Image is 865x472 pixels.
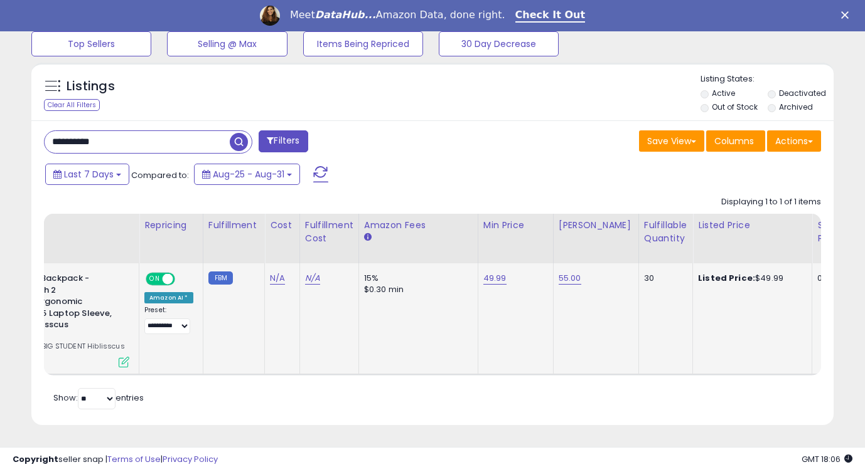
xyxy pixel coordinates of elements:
h5: Listings [67,78,115,95]
a: N/A [270,272,285,285]
label: Out of Stock [712,102,758,112]
span: OFF [173,274,193,285]
span: Columns [714,135,754,147]
div: Cost [270,219,294,232]
div: Ship Price [817,219,842,245]
div: 30 [644,273,683,284]
a: Check It Out [515,9,586,23]
div: seller snap | | [13,454,218,466]
button: Top Sellers [31,31,151,56]
a: 55.00 [559,272,581,285]
b: Listed Price: [698,272,755,284]
div: Listed Price [698,219,807,232]
a: N/A [305,272,320,285]
div: Fulfillment [208,219,259,232]
button: Aug-25 - Aug-31 [194,164,300,185]
div: Fulfillable Quantity [644,219,687,245]
label: Active [712,88,735,98]
a: Privacy Policy [163,453,218,465]
i: DataHub... [315,9,376,21]
div: Repricing [144,219,198,232]
div: Preset: [144,306,193,334]
img: Profile image for Georgie [260,6,280,26]
button: Columns [706,130,765,152]
a: Terms of Use [107,453,161,465]
div: Close [841,11,854,19]
span: Show: entries [53,392,144,404]
span: 2025-09-11 18:06 GMT [802,453,852,465]
div: Displaying 1 to 1 of 1 items [721,196,821,208]
div: $49.99 [698,273,802,284]
small: FBM [208,271,233,285]
small: Amazon Fees. [364,232,372,243]
label: Deactivated [779,88,826,98]
div: $0.30 min [364,284,468,295]
div: Min Price [483,219,548,232]
button: Last 7 Days [45,164,129,185]
strong: Copyright [13,453,58,465]
div: Clear All Filters [44,99,100,111]
button: Selling @ Max [167,31,287,56]
p: Listing States: [701,73,834,85]
div: Amazon Fees [364,219,473,232]
span: Compared to: [131,169,189,181]
span: Last 7 Days [64,168,114,181]
button: Items Being Repriced [303,31,423,56]
button: 30 Day Decrease [439,31,559,56]
div: Meet Amazon Data, done right. [290,9,505,21]
button: Actions [767,130,821,152]
div: Fulfillment Cost [305,219,353,245]
button: Save View [639,130,704,152]
div: [PERSON_NAME] [559,219,633,232]
a: 49.99 [483,272,507,285]
label: Archived [779,102,813,112]
span: | SKU: BIG STUDENT Hiblisscus [15,341,125,351]
div: 15% [364,273,468,284]
span: Aug-25 - Aug-31 [213,168,284,181]
div: Amazon AI * [144,292,193,303]
span: ON [147,274,163,285]
div: 0.00 [817,273,838,284]
button: Filters [259,130,308,152]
